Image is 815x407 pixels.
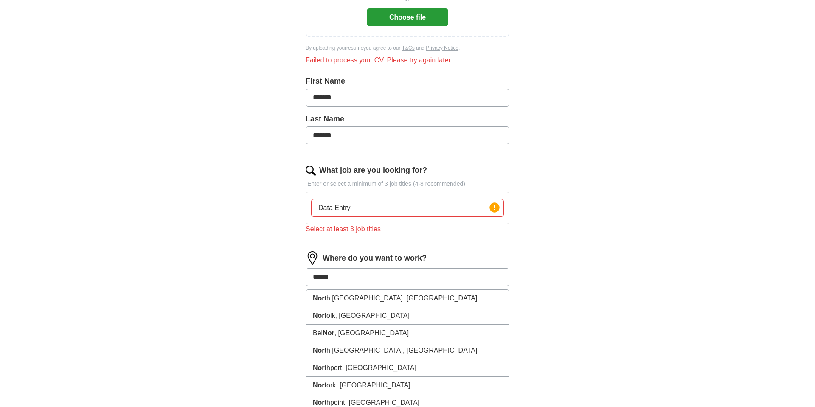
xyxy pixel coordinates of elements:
[313,347,325,354] strong: Nor
[313,312,325,319] strong: Nor
[323,329,334,337] strong: Nor
[313,382,325,389] strong: Nor
[367,8,448,26] button: Choose file
[306,359,509,377] li: thport, [GEOGRAPHIC_DATA]
[306,44,509,52] div: By uploading your resume you agree to our and .
[306,342,509,359] li: th [GEOGRAPHIC_DATA], [GEOGRAPHIC_DATA]
[306,180,509,188] p: Enter or select a minimum of 3 job titles (4-8 recommended)
[313,364,325,371] strong: Nor
[306,377,509,394] li: fork, [GEOGRAPHIC_DATA]
[313,295,325,302] strong: Nor
[306,251,319,265] img: location.png
[311,199,504,217] input: Type a job title and press enter
[313,399,325,406] strong: Nor
[426,45,458,51] a: Privacy Notice
[306,290,509,307] li: th [GEOGRAPHIC_DATA], [GEOGRAPHIC_DATA]
[402,45,415,51] a: T&Cs
[306,76,509,87] label: First Name
[323,253,427,264] label: Where do you want to work?
[306,224,509,234] div: Select at least 3 job titles
[306,166,316,176] img: search.png
[319,165,427,176] label: What job are you looking for?
[306,307,509,325] li: folk, [GEOGRAPHIC_DATA]
[306,55,509,65] div: Failed to process your CV. Please try again later.
[306,113,509,125] label: Last Name
[306,325,509,342] li: Bel , [GEOGRAPHIC_DATA]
